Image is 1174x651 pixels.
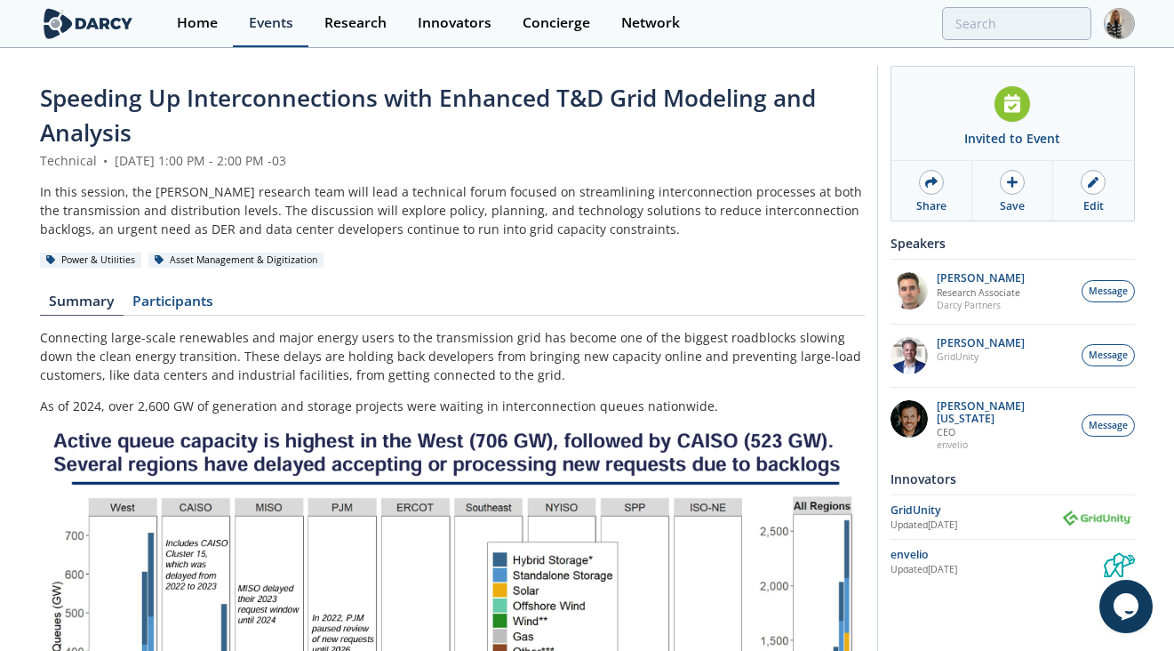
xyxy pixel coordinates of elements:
span: Message [1089,419,1128,433]
img: logo-wide.svg [40,8,137,39]
span: Message [1089,285,1128,299]
input: Advanced Search [942,7,1091,40]
button: Message [1082,344,1135,366]
div: Power & Utilities [40,253,142,269]
img: 1b183925-147f-4a47-82c9-16eeeed5003c [890,400,928,438]
p: [PERSON_NAME] [937,272,1025,285]
div: Speakers [890,228,1135,259]
img: f1d2b35d-fddb-4a25-bd87-d4d314a355e9 [890,272,928,309]
a: Edit [1053,161,1133,221]
button: Message [1082,414,1135,437]
div: Share [916,198,946,214]
p: Research Associate [937,286,1025,299]
div: Research [324,16,387,30]
div: envelio [890,547,1104,563]
div: Asset Management & Digitization [148,253,324,269]
div: Innovators [418,16,491,30]
a: envelio Updated[DATE] envelio [890,546,1135,577]
p: As of 2024, over 2,600 GW of generation and storage projects were waiting in interconnection queu... [40,397,865,415]
div: Innovators [890,463,1135,494]
div: Events [249,16,293,30]
div: Concierge [523,16,590,30]
span: • [100,152,111,169]
div: In this session, the [PERSON_NAME] research team will lead a technical forum focused on streamlin... [40,182,865,238]
img: Profile [1104,8,1135,39]
p: envelio [937,438,1072,451]
img: envelio [1104,546,1135,577]
span: Speeding Up Interconnections with Enhanced T&D Grid Modeling and Analysis [40,82,816,149]
a: Summary [40,294,124,316]
div: GridUnity [890,502,1060,518]
p: [PERSON_NAME] [937,337,1025,350]
p: Darcy Partners [937,299,1025,311]
div: Save [1000,198,1025,214]
span: Message [1089,349,1128,363]
p: CEO [937,426,1072,438]
p: [PERSON_NAME][US_STATE] [937,400,1072,425]
img: d42dc26c-2a28-49ac-afde-9b58c84c0349 [890,337,928,374]
div: Invited to Event [964,129,1060,148]
div: Edit [1083,198,1104,214]
div: Technical [DATE] 1:00 PM - 2:00 PM -03 [40,151,865,170]
p: GridUnity [937,350,1025,363]
a: Participants [124,294,223,316]
iframe: chat widget [1099,580,1156,633]
div: Updated [DATE] [890,563,1104,577]
p: Connecting large-scale renewables and major energy users to the transmission grid has become one ... [40,328,865,384]
div: Home [177,16,218,30]
div: Network [621,16,680,30]
a: GridUnity Updated[DATE] GridUnity [890,502,1135,533]
button: Message [1082,280,1135,302]
div: Updated [DATE] [890,518,1060,533]
img: GridUnity [1060,507,1135,529]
